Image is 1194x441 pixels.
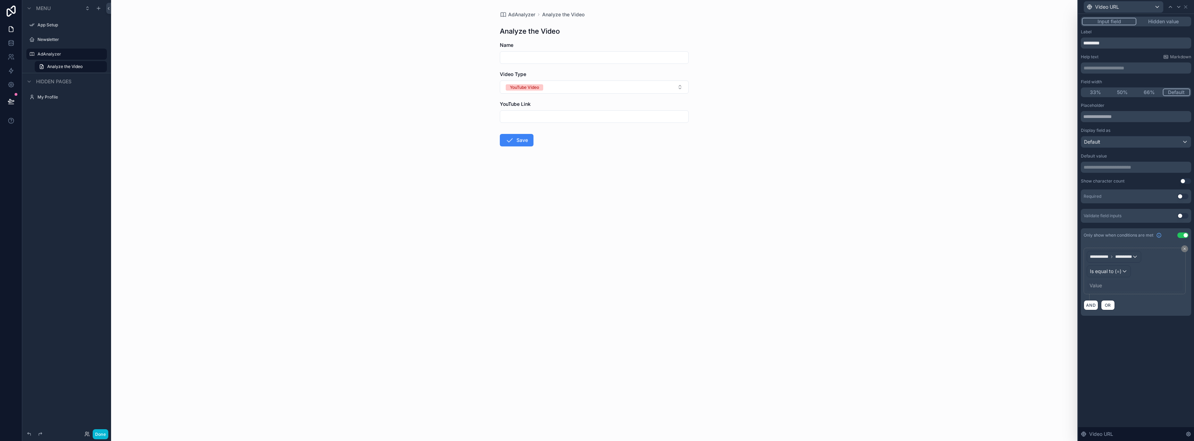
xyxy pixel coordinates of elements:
[1163,54,1191,60] a: Markdown
[1081,136,1191,148] button: Default
[500,134,533,146] button: Save
[37,37,106,42] label: Newsletter
[1081,79,1102,85] label: Field width
[1136,18,1190,25] button: Hidden value
[542,11,585,18] a: Analyze the Video
[1090,282,1102,289] div: Value
[1081,29,1092,35] label: Label
[37,51,103,57] label: AdAnalyzer
[47,64,83,69] span: Analyze the Video
[1081,128,1110,133] label: Display field as
[510,84,539,91] div: YouTube Video
[36,5,51,12] span: Menu
[1089,431,1113,438] span: Video URL
[1084,194,1101,199] div: Required
[500,11,535,18] a: AdAnalyzer
[1087,265,1131,277] button: Is equal to (=)
[1081,54,1099,60] label: Help text
[1095,3,1119,10] span: Video URL
[500,80,689,94] button: Select Button
[1081,153,1107,159] label: Default value
[1081,178,1125,184] div: Show character count
[1082,88,1109,96] button: 33%
[1082,18,1136,25] button: Input field
[1170,54,1191,60] span: Markdown
[37,94,106,100] label: My Profile
[500,26,560,36] h1: Analyze the Video
[1084,300,1098,310] button: AND
[500,71,526,77] span: Video Type
[1084,138,1100,145] span: Default
[1109,88,1136,96] button: 50%
[1163,88,1191,96] button: Default
[35,61,107,72] a: Analyze the Video
[1103,303,1112,308] span: OR
[1084,232,1153,238] span: Only show when conditions are met
[37,22,106,28] label: App Setup
[1084,213,1121,219] div: Validate field inputs
[1090,268,1121,275] span: Is equal to (=)
[500,101,531,107] span: YouTube Link
[93,429,108,439] button: Done
[1101,300,1115,310] button: OR
[1081,103,1104,108] label: Placeholder
[500,42,513,48] span: Name
[1084,1,1163,13] button: Video URL
[1081,62,1191,74] div: scrollable content
[36,78,72,85] span: Hidden pages
[508,11,535,18] span: AdAnalyzer
[1136,88,1163,96] button: 66%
